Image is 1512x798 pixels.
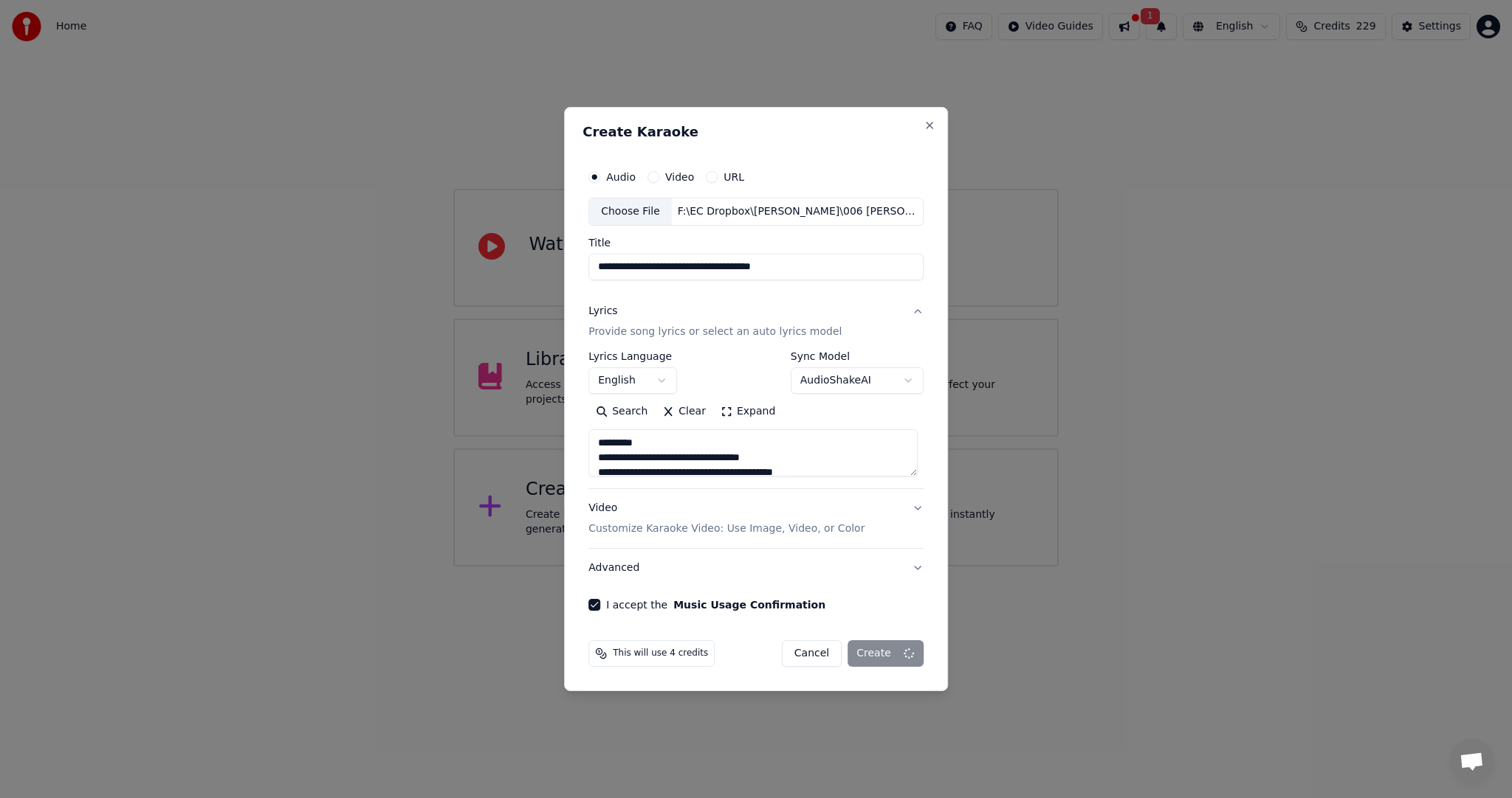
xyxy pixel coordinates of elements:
div: Choose File [589,198,672,225]
button: LyricsProvide song lyrics or select an auto lyrics model [588,292,924,351]
h2: Create Karaoke [583,125,929,139]
div: Video [588,501,865,536]
label: Title [588,237,924,248]
label: URL [724,172,744,182]
button: Search [588,400,655,423]
label: Audio [606,172,636,182]
label: Sync Model [791,351,924,361]
label: Video [665,172,694,182]
button: Clear [655,400,713,423]
button: Cancel [782,640,842,667]
button: I accept the [673,600,825,610]
label: I accept the [606,600,825,610]
p: Provide song lyrics or select an auto lyrics model [588,325,842,339]
span: This will use 4 credits [613,648,708,659]
button: Expand [713,400,783,423]
div: Lyrics [588,304,617,319]
div: F:\EC Dropbox\[PERSON_NAME]\006 [PERSON_NAME]\[DATE]\[DATE] (Remastered 2009)-F-96bpm-440hz.mp3 [672,204,923,219]
p: Customize Karaoke Video: Use Image, Video, or Color [588,521,865,536]
div: LyricsProvide song lyrics or select an auto lyrics model [588,351,924,488]
button: Advanced [588,549,924,587]
button: VideoCustomize Karaoke Video: Use Image, Video, or Color [588,489,924,548]
label: Lyrics Language [588,351,677,361]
